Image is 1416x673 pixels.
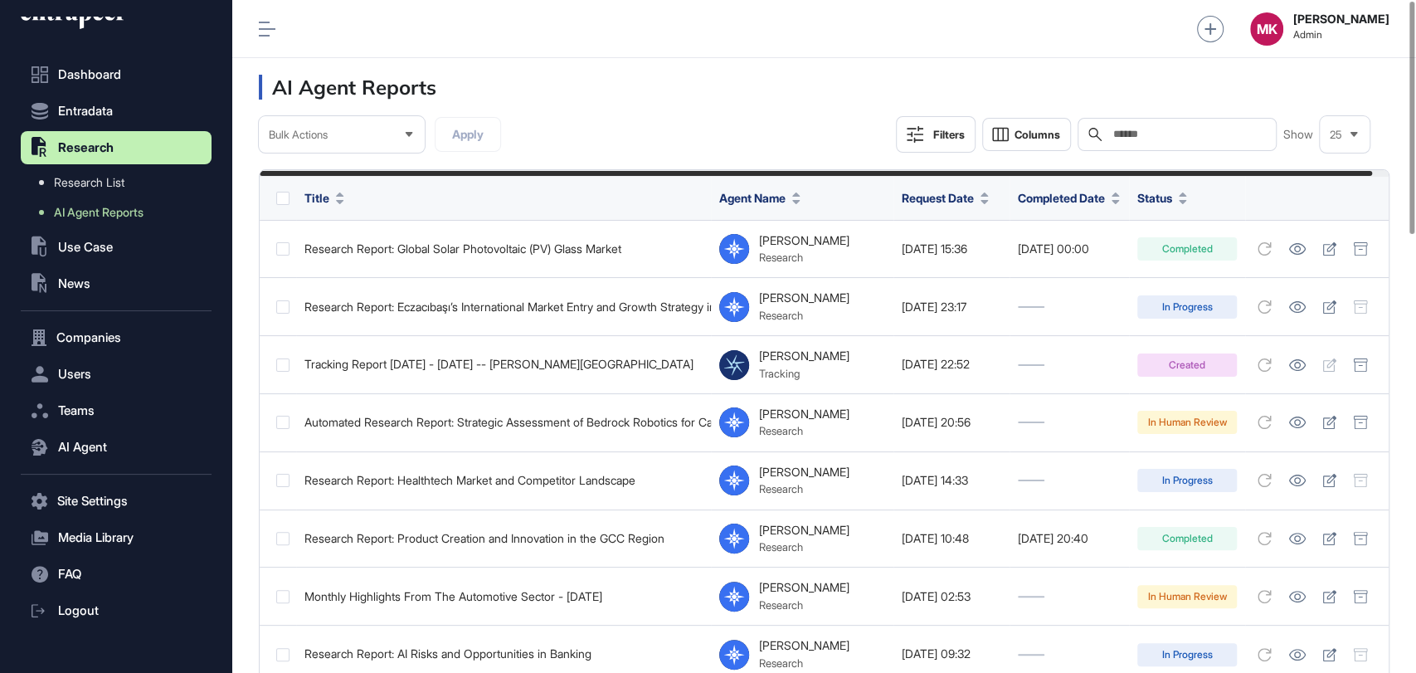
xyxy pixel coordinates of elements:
[1137,295,1237,319] div: In Progress
[304,590,703,603] div: Monthly Highlights From The Automotive Sector - [DATE]
[759,424,849,437] div: Research
[902,358,1001,371] div: [DATE] 22:52
[21,521,212,554] button: Media Library
[759,309,849,322] div: Research
[58,141,114,154] span: Research
[759,234,849,247] div: [PERSON_NAME]
[902,242,1001,256] div: [DATE] 15:36
[759,656,849,670] div: Research
[58,604,99,617] span: Logout
[304,474,703,487] div: Research Report: Healthtech Market and Competitor Landscape
[1137,585,1237,608] div: In Human Review
[21,485,212,518] button: Site Settings
[21,394,212,427] button: Teams
[304,189,329,207] span: Title
[1137,354,1237,377] div: Created
[54,206,144,219] span: AI Agent Reports
[58,368,91,381] span: Users
[759,598,849,612] div: Research
[759,581,849,594] div: [PERSON_NAME]
[58,241,113,254] span: Use Case
[1137,469,1237,492] div: In Progress
[21,95,212,128] button: Entradata
[58,531,134,544] span: Media Library
[759,524,849,537] div: [PERSON_NAME]
[902,416,1001,429] div: [DATE] 20:56
[54,176,124,189] span: Research List
[1137,527,1237,550] div: Completed
[1018,532,1121,545] div: [DATE] 20:40
[304,416,703,429] div: Automated Research Report: Strategic Assessment of Bedrock Robotics for Caterpillar: Technology, ...
[21,231,212,264] button: Use Case
[1015,129,1060,141] span: Columns
[1293,12,1389,26] strong: [PERSON_NAME]
[304,532,703,545] div: Research Report: Product Creation and Innovation in the GCC Region
[21,358,212,391] button: Users
[304,300,703,314] div: Research Report: Eczacıbaşı’s International Market Entry and Growth Strategy in [GEOGRAPHIC_DATA]...
[21,558,212,591] button: FAQ
[1137,411,1237,434] div: In Human Review
[902,647,1001,661] div: [DATE] 09:32
[21,431,212,464] button: AI Agent
[29,198,212,227] a: AI Agent Reports
[759,251,849,264] div: Research
[58,105,113,118] span: Entradata
[719,189,800,207] button: Agent Name
[759,367,849,380] div: Tracking
[902,474,1001,487] div: [DATE] 14:33
[902,300,1001,314] div: [DATE] 23:17
[1293,29,1389,41] span: Admin
[759,349,849,363] div: [PERSON_NAME]
[902,189,974,207] span: Request Date
[259,75,436,100] h3: AI Agent Reports
[759,407,849,421] div: [PERSON_NAME]
[982,118,1071,151] button: Columns
[1137,643,1237,666] div: In Progress
[719,189,786,207] span: Agent Name
[1137,189,1172,207] span: Status
[759,639,849,652] div: [PERSON_NAME]
[759,466,849,479] div: [PERSON_NAME]
[57,495,128,508] span: Site Settings
[902,189,989,207] button: Request Date
[759,540,849,554] div: Research
[1250,12,1283,46] button: MK
[29,168,212,198] a: Research List
[896,116,976,153] button: Filters
[1018,189,1105,207] span: Completed Date
[304,358,703,371] div: Tracking Report [DATE] - [DATE] -- [PERSON_NAME][GEOGRAPHIC_DATA]
[56,331,121,344] span: Companies
[58,568,81,581] span: FAQ
[58,441,107,454] span: AI Agent
[1018,189,1120,207] button: Completed Date
[1018,242,1121,256] div: [DATE] 00:00
[21,594,212,627] a: Logout
[269,129,328,141] span: Bulk Actions
[1330,129,1342,141] span: 25
[58,68,121,81] span: Dashboard
[21,58,212,91] a: Dashboard
[58,404,95,417] span: Teams
[1137,237,1237,261] div: Completed
[58,277,90,290] span: News
[759,291,849,305] div: [PERSON_NAME]
[933,128,965,141] div: Filters
[21,267,212,300] button: News
[304,189,344,207] button: Title
[21,131,212,164] button: Research
[21,321,212,354] button: Companies
[1283,128,1313,141] span: Show
[304,647,703,661] div: Research Report: AI Risks and Opportunities in Banking
[304,242,703,256] div: Research Report: Global Solar Photovoltaic (PV) Glass Market
[759,482,849,495] div: Research
[902,590,1001,603] div: [DATE] 02:53
[1137,189,1187,207] button: Status
[902,532,1001,545] div: [DATE] 10:48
